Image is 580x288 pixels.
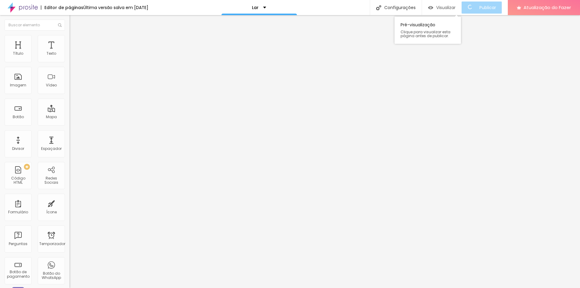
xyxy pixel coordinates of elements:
img: Ícone [376,5,381,10]
font: Ícone [46,209,57,215]
font: Código HTML [11,176,25,185]
font: Formulário [8,209,28,215]
font: Atualização do Fazer [524,4,571,11]
img: Ícone [58,23,62,27]
input: Buscar elemento [5,20,65,31]
button: Publicar [462,2,502,14]
font: Botão [13,114,24,119]
font: Clique para visualizar esta página antes de publicar. [401,29,450,38]
font: Lar [252,5,259,11]
font: Publicar [479,5,496,11]
font: Divisor [12,146,24,151]
font: Texto [47,51,56,56]
font: Vídeo [46,83,57,88]
font: Editor de páginas [44,5,83,11]
font: Configurações [384,5,416,11]
font: Temporizador [39,241,65,246]
font: Título [13,51,23,56]
button: Visualizar [422,2,462,14]
font: Imagem [10,83,26,88]
font: Espaçador [41,146,62,151]
font: Última versão salva em [DATE] [83,5,148,11]
font: Botão do WhatsApp [42,271,61,280]
font: Mapa [46,114,57,119]
iframe: Editor [69,15,580,288]
font: Perguntas [9,241,27,246]
font: Redes Sociais [44,176,58,185]
img: view-1.svg [428,5,433,10]
font: Botão de pagamento [7,269,30,279]
font: Visualizar [436,5,456,11]
font: Pré-visualização [401,22,435,28]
